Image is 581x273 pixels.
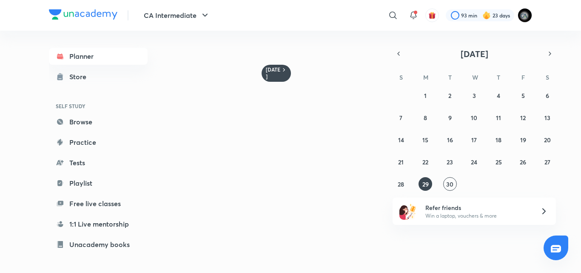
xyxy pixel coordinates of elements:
button: September 24, 2025 [467,155,481,169]
abbr: September 17, 2025 [471,136,477,144]
button: September 25, 2025 [492,155,505,169]
button: September 23, 2025 [443,155,457,169]
button: September 10, 2025 [467,111,481,124]
button: September 7, 2025 [394,111,408,124]
button: September 26, 2025 [516,155,530,169]
button: September 13, 2025 [541,111,554,124]
abbr: September 6, 2025 [546,92,549,100]
img: referral [399,203,416,220]
h6: SELF STUDY [49,99,148,113]
abbr: Thursday [497,73,500,81]
abbr: September 11, 2025 [496,114,501,122]
div: Store [69,72,91,82]
abbr: Monday [423,73,428,81]
a: Store [49,68,148,85]
abbr: September 15, 2025 [422,136,428,144]
img: avatar [428,11,436,19]
button: September 12, 2025 [516,111,530,124]
a: Free live classes [49,195,148,212]
img: poojita Agrawal [518,8,532,23]
a: Planner [49,48,148,65]
button: September 21, 2025 [394,155,408,169]
button: September 19, 2025 [516,133,530,147]
abbr: Wednesday [472,73,478,81]
abbr: Sunday [399,73,403,81]
img: streak [482,11,491,20]
button: avatar [425,9,439,22]
abbr: September 12, 2025 [520,114,526,122]
abbr: September 25, 2025 [496,158,502,166]
abbr: September 10, 2025 [471,114,477,122]
abbr: September 8, 2025 [424,114,427,122]
abbr: September 3, 2025 [473,92,476,100]
button: September 16, 2025 [443,133,457,147]
button: September 28, 2025 [394,177,408,191]
abbr: September 7, 2025 [399,114,402,122]
a: Browse [49,113,148,130]
abbr: September 5, 2025 [521,92,525,100]
abbr: September 28, 2025 [398,180,404,188]
p: Win a laptop, vouchers & more [425,212,530,220]
h6: [DATE] [266,66,281,80]
button: September 9, 2025 [443,111,457,124]
button: September 2, 2025 [443,89,457,102]
abbr: September 26, 2025 [520,158,526,166]
button: September 11, 2025 [492,111,505,124]
abbr: September 19, 2025 [520,136,526,144]
abbr: September 9, 2025 [448,114,452,122]
button: September 6, 2025 [541,89,554,102]
button: September 18, 2025 [492,133,505,147]
button: September 3, 2025 [467,89,481,102]
abbr: September 13, 2025 [544,114,550,122]
button: September 14, 2025 [394,133,408,147]
button: September 17, 2025 [467,133,481,147]
button: September 22, 2025 [419,155,432,169]
abbr: September 21, 2025 [398,158,404,166]
abbr: September 20, 2025 [544,136,551,144]
img: Company Logo [49,9,117,20]
abbr: September 18, 2025 [496,136,501,144]
abbr: September 24, 2025 [471,158,477,166]
abbr: Tuesday [448,73,452,81]
a: Playlist [49,175,148,192]
abbr: September 4, 2025 [497,92,500,100]
button: September 1, 2025 [419,89,432,102]
a: Practice [49,134,148,151]
button: September 5, 2025 [516,89,530,102]
abbr: Friday [521,73,525,81]
button: September 30, 2025 [443,177,457,191]
abbr: September 23, 2025 [447,158,453,166]
a: 1:1 Live mentorship [49,216,148,233]
button: September 29, 2025 [419,177,432,191]
a: Unacademy books [49,236,148,253]
button: September 15, 2025 [419,133,432,147]
abbr: September 14, 2025 [398,136,404,144]
abbr: September 27, 2025 [544,158,550,166]
a: Tests [49,154,148,171]
abbr: September 22, 2025 [422,158,428,166]
button: September 8, 2025 [419,111,432,124]
a: Company Logo [49,9,117,22]
span: [DATE] [461,48,488,60]
abbr: September 16, 2025 [447,136,453,144]
abbr: Saturday [546,73,549,81]
button: September 27, 2025 [541,155,554,169]
button: September 4, 2025 [492,89,505,102]
button: September 20, 2025 [541,133,554,147]
abbr: September 29, 2025 [422,180,429,188]
h6: Refer friends [425,203,530,212]
abbr: September 1, 2025 [424,92,427,100]
abbr: September 30, 2025 [446,180,453,188]
abbr: September 2, 2025 [448,92,451,100]
button: CA Intermediate [139,7,215,24]
button: [DATE] [404,48,544,60]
